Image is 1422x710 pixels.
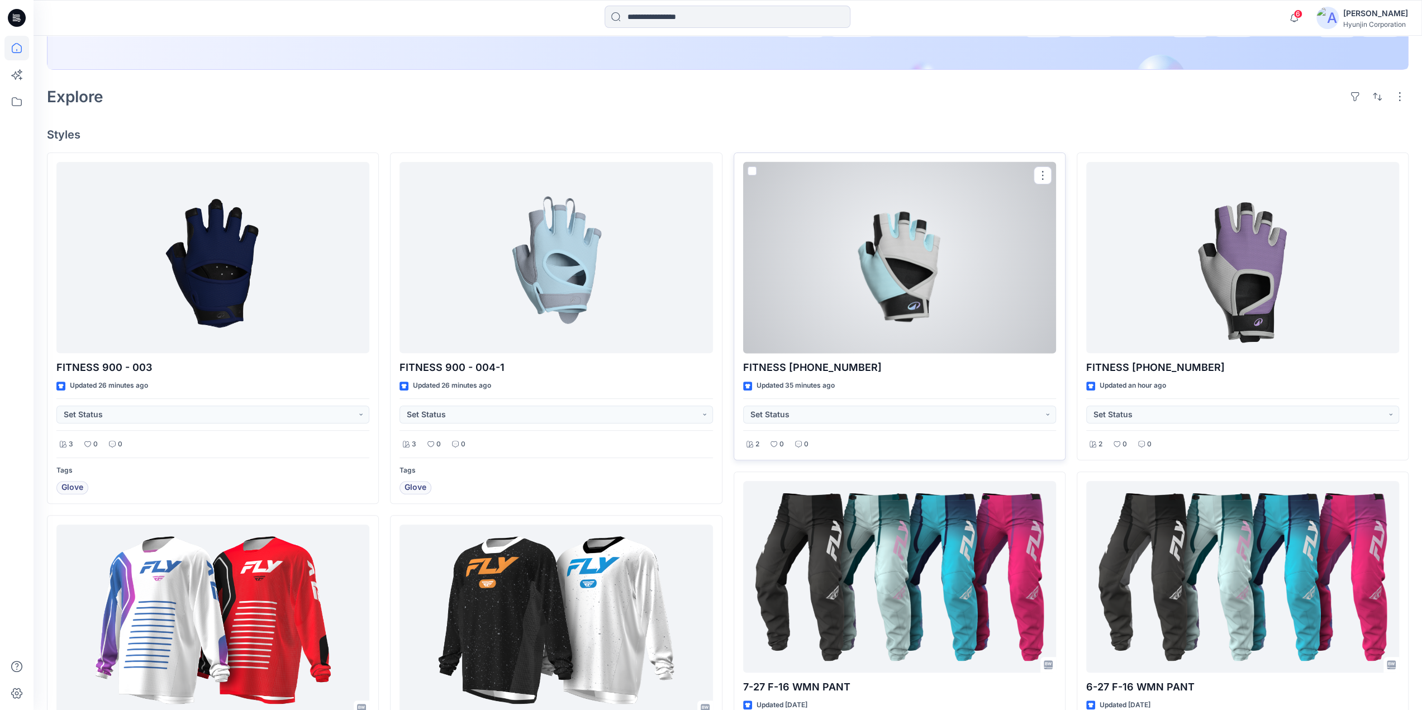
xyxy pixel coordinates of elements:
[69,439,73,450] p: 3
[56,360,369,375] p: FITNESS 900 - 003
[1343,20,1408,28] div: Hyunjin Corporation
[118,439,122,450] p: 0
[461,439,465,450] p: 0
[436,439,441,450] p: 0
[804,439,809,450] p: 0
[1098,439,1102,450] p: 2
[1147,439,1152,450] p: 0
[400,162,712,354] a: FITNESS 900 - 004-1
[1316,7,1339,29] img: avatar
[743,360,1056,375] p: FITNESS [PHONE_NUMBER]
[1086,360,1399,375] p: FITNESS [PHONE_NUMBER]
[70,380,148,392] p: Updated 26 minutes ago
[61,481,83,494] span: Glove
[1100,380,1166,392] p: Updated an hour ago
[93,439,98,450] p: 0
[400,465,712,476] p: Tags
[757,380,835,392] p: Updated 35 minutes ago
[47,88,103,106] h2: Explore
[743,481,1056,673] a: 7-27 F-16 WMN PANT
[1293,9,1302,18] span: 6
[47,128,1409,141] h4: Styles
[412,439,416,450] p: 3
[1086,162,1399,354] a: FITNESS 900-008-1
[1086,679,1399,695] p: 6-27 F-16 WMN PANT
[743,679,1056,695] p: 7-27 F-16 WMN PANT
[1086,481,1399,673] a: 6-27 F-16 WMN PANT
[743,162,1056,354] a: FITNESS 900-006-1
[1343,7,1408,20] div: [PERSON_NAME]
[405,481,426,494] span: Glove
[400,360,712,375] p: FITNESS 900 - 004-1
[779,439,784,450] p: 0
[413,380,491,392] p: Updated 26 minutes ago
[1123,439,1127,450] p: 0
[56,465,369,476] p: Tags
[755,439,759,450] p: 2
[56,162,369,354] a: FITNESS 900 - 003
